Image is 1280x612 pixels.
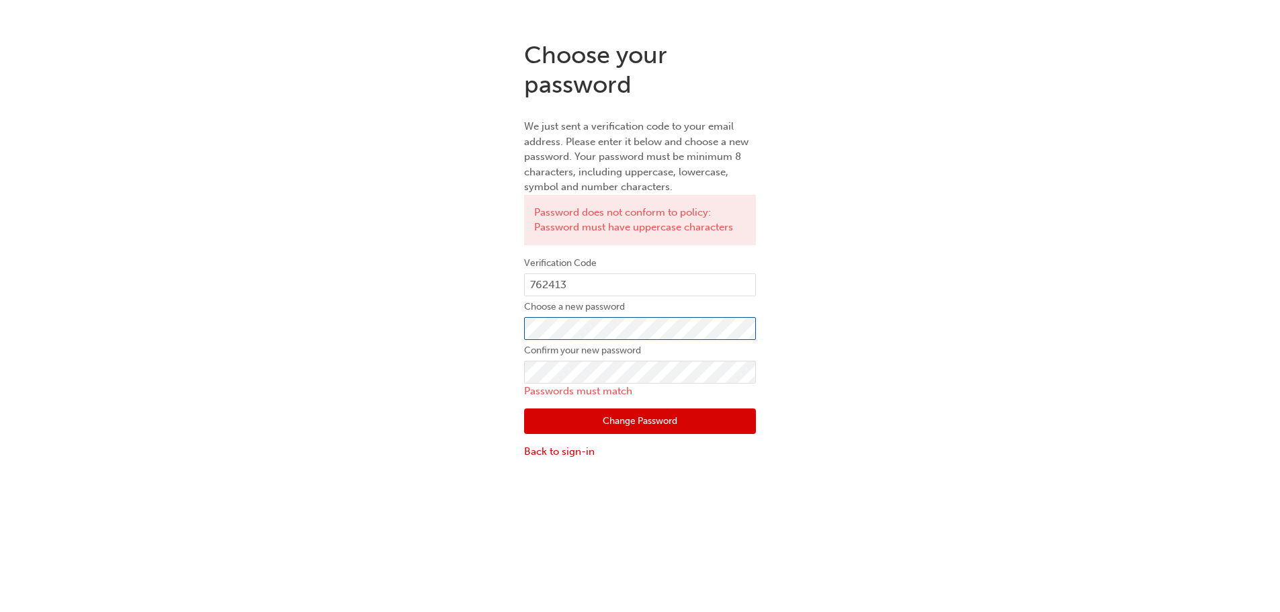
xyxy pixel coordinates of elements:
div: Password does not conform to policy: Password must have uppercase characters [524,195,756,245]
button: Change Password [524,408,756,434]
h1: Choose your password [524,40,756,99]
p: Passwords must match [524,384,756,399]
label: Verification Code [524,255,756,271]
a: Back to sign-in [524,444,756,460]
label: Choose a new password [524,299,756,315]
label: Confirm your new password [524,343,756,359]
input: e.g. 123456 [524,273,756,296]
p: We just sent a verification code to your email address. Please enter it below and choose a new pa... [524,119,756,195]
